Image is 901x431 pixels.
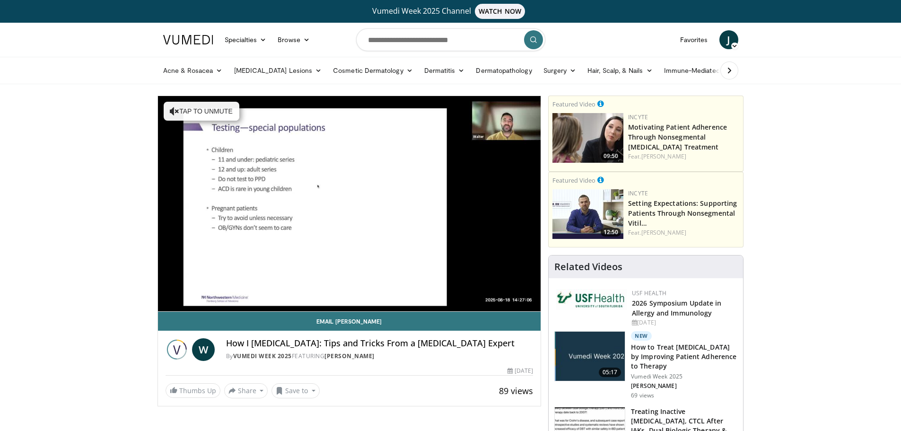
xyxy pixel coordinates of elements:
p: Vumedi Week 2025 [631,373,737,380]
a: Dermatitis [419,61,471,80]
span: 09:50 [601,152,621,160]
a: J [719,30,738,49]
a: Specialties [219,30,272,49]
div: Feat. [628,152,739,161]
div: [DATE] [632,318,735,327]
span: 89 views [499,385,533,396]
a: Acne & Rosacea [157,61,228,80]
a: Favorites [674,30,714,49]
h4: Related Videos [554,261,622,273]
span: WATCH NOW [475,4,525,19]
a: [PERSON_NAME] [641,229,686,237]
a: Surgery [538,61,582,80]
a: Email [PERSON_NAME] [158,312,541,331]
a: Incyte [628,189,648,197]
img: 39505ded-af48-40a4-bb84-dee7792dcfd5.png.150x105_q85_crop-smart_upscale.jpg [552,113,623,163]
a: [PERSON_NAME] [324,352,375,360]
div: [DATE] [507,367,533,375]
div: By FEATURING [226,352,534,361]
img: Vumedi Week 2025 [166,338,188,361]
a: 2026 Symposium Update in Allergy and Immunology [632,299,721,317]
a: USF Health [632,289,666,297]
a: Motivating Patient Adherence Through Nonsegmental [MEDICAL_DATA] Treatment [628,123,727,151]
a: Hair, Scalp, & Nails [582,61,658,80]
a: Cosmetic Dermatology [327,61,418,80]
p: New [631,331,652,341]
img: 98b3b5a8-6d6d-4e32-b979-fd4084b2b3f2.png.150x105_q85_crop-smart_upscale.jpg [552,189,623,239]
a: Incyte [628,113,648,121]
a: 12:50 [552,189,623,239]
a: Vumedi Week 2025 ChannelWATCH NOW [165,4,737,19]
button: Save to [271,383,320,398]
div: Feat. [628,229,739,237]
h3: How to Treat [MEDICAL_DATA] by Improving Patient Adherence to Therapy [631,343,737,371]
a: Browse [272,30,315,49]
button: Share [224,383,268,398]
a: [MEDICAL_DATA] Lesions [228,61,328,80]
input: Search topics, interventions [356,28,545,51]
video-js: Video Player [158,96,541,312]
a: Setting Expectations: Supporting Patients Through Nonsegmental Vitil… [628,199,737,228]
a: Dermatopathology [470,61,537,80]
a: 09:50 [552,113,623,163]
a: Vumedi Week 2025 [233,352,292,360]
img: 686d8672-2919-4606-b2e9-16909239eac7.jpg.150x105_q85_crop-smart_upscale.jpg [555,332,625,381]
small: Featured Video [552,100,595,108]
p: [PERSON_NAME] [631,382,737,390]
button: Tap to unmute [164,102,239,121]
a: Thumbs Up [166,383,220,398]
a: [PERSON_NAME] [641,152,686,160]
img: VuMedi Logo [163,35,213,44]
small: Featured Video [552,176,595,185]
img: 6ba8804a-8538-4002-95e7-a8f8012d4a11.png.150x105_q85_autocrop_double_scale_upscale_version-0.2.jpg [556,289,627,310]
a: Immune-Mediated [658,61,735,80]
p: 69 views [631,392,654,399]
span: 05:17 [599,368,621,377]
span: 12:50 [601,228,621,237]
a: 05:17 New How to Treat [MEDICAL_DATA] by Improving Patient Adherence to Therapy Vumedi Week 2025 ... [554,331,737,399]
a: W [192,338,215,361]
h4: How I [MEDICAL_DATA]: Tips and Tricks From a [MEDICAL_DATA] Expert [226,338,534,349]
